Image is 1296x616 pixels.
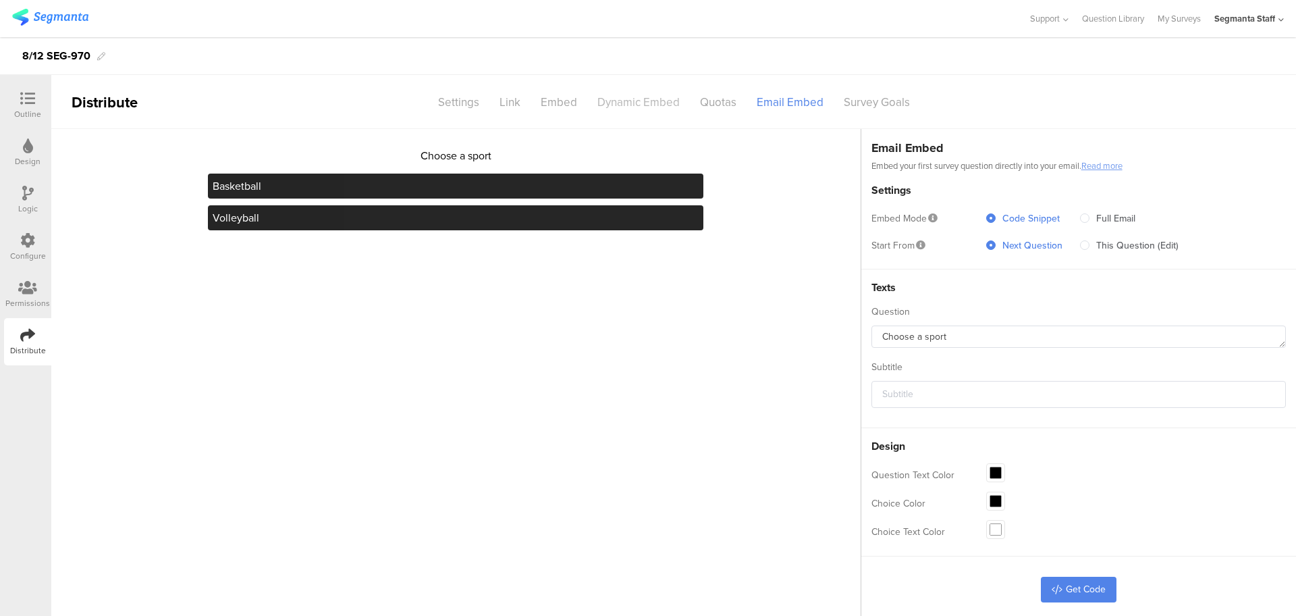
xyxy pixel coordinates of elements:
div: Quotas [690,91,747,114]
a: Read more [1081,159,1123,172]
div: Link [489,91,531,114]
input: Subtitle [871,381,1286,408]
div: Texts [871,280,1286,295]
div: Design [15,155,40,168]
div: Permissions [5,297,50,309]
span: This Question (Edit) [1089,238,1179,253]
div: Question [871,305,1286,319]
img: segmanta logo [12,9,88,26]
span: Code Snippet [996,211,1060,226]
div: Configure [10,250,46,262]
a: Get Code [1041,577,1116,602]
span: Support [1030,12,1060,25]
div: Segmanta Staff [1214,12,1275,25]
div: Email Embed [861,129,1296,172]
div: Distribute [51,91,207,113]
div: Choice Color [871,496,973,511]
div: Distribute [10,344,46,357]
div: Dynamic Embed [587,91,690,114]
div: Settings [871,182,1286,198]
a: Volleyball [208,205,703,230]
a: Basketball [208,174,703,199]
div: Choice Text Color [871,525,973,539]
div: Embed [531,91,587,114]
div: Subtitle [871,360,1286,374]
div: Embed your first survey question directly into your email. [871,157,1286,172]
span: Next Question [996,238,1062,253]
div: Email Embed [747,91,834,114]
div: Design [871,438,1286,454]
div: Survey Goals [834,91,920,114]
span: Full Email [1089,211,1135,226]
td: Choose a sport [208,148,703,174]
div: Settings [428,91,489,114]
div: Question Text Color [871,468,973,482]
div: Start From [871,238,973,253]
div: Embed Mode [871,211,973,226]
div: Outline [14,108,41,120]
div: Logic [18,203,38,215]
div: 8/12 SEG-970 [22,45,90,67]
